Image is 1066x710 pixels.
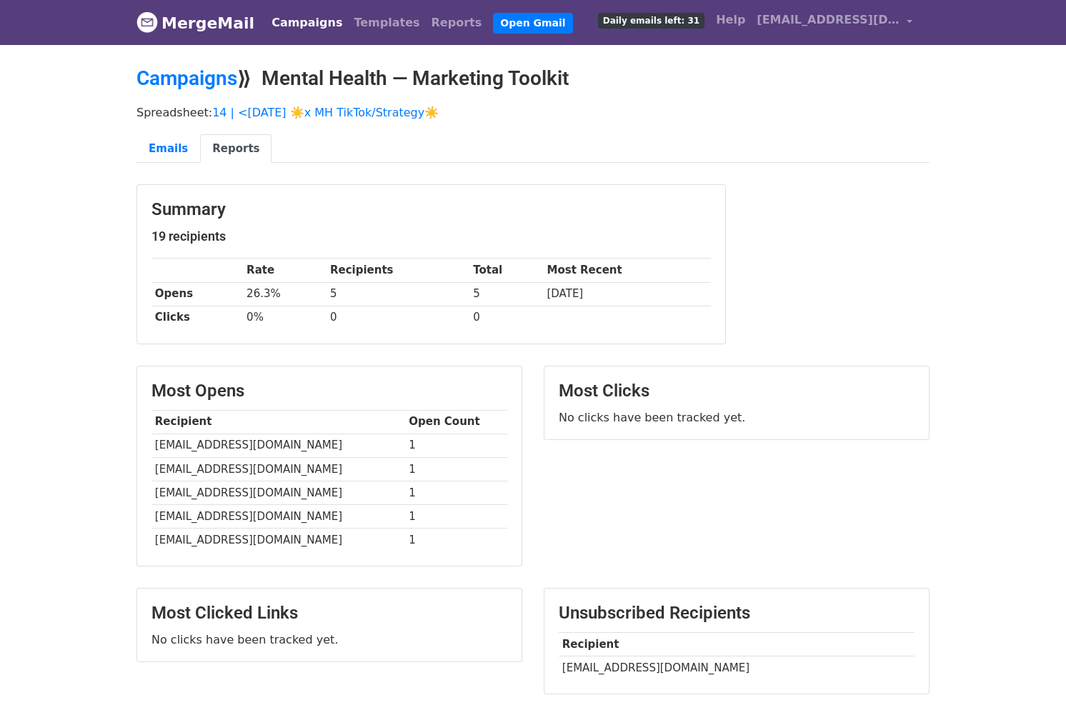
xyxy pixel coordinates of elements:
[151,457,405,481] td: [EMAIL_ADDRESS][DOMAIN_NAME]
[200,134,272,164] a: Reports
[136,66,237,90] a: Campaigns
[405,410,507,434] th: Open Count
[151,603,507,624] h3: Most Clicked Links
[151,199,711,220] h3: Summary
[405,457,507,481] td: 1
[710,6,751,34] a: Help
[151,481,405,504] td: [EMAIL_ADDRESS][DOMAIN_NAME]
[151,229,711,244] h5: 19 recipients
[151,381,507,401] h3: Most Opens
[405,481,507,504] td: 1
[151,632,507,647] p: No clicks have been tracked yet.
[348,9,425,37] a: Templates
[136,66,930,91] h2: ⟫ Mental Health — Marketing Toolkit
[151,504,405,528] td: [EMAIL_ADDRESS][DOMAIN_NAME]
[151,282,243,306] th: Opens
[559,603,915,624] h3: Unsubscribed Recipients
[493,13,572,34] a: Open Gmail
[469,306,543,329] td: 0
[136,11,158,33] img: MergeMail logo
[243,259,327,282] th: Rate
[136,105,930,120] p: Spreadsheet:
[243,306,327,329] td: 0%
[243,282,327,306] td: 26.3%
[151,410,405,434] th: Recipient
[405,434,507,457] td: 1
[327,306,469,329] td: 0
[212,106,439,119] a: 14 | <[DATE] ☀️x MH TikTok/Strategy☀️
[598,13,704,29] span: Daily emails left: 31
[559,656,915,680] td: [EMAIL_ADDRESS][DOMAIN_NAME]
[559,632,915,656] th: Recipient
[136,8,254,38] a: MergeMail
[544,282,711,306] td: [DATE]
[544,259,711,282] th: Most Recent
[151,529,405,552] td: [EMAIL_ADDRESS][DOMAIN_NAME]
[559,381,915,401] h3: Most Clicks
[151,306,243,329] th: Clicks
[469,282,543,306] td: 5
[327,282,469,306] td: 5
[405,529,507,552] td: 1
[327,259,469,282] th: Recipients
[405,504,507,528] td: 1
[751,6,918,39] a: [EMAIL_ADDRESS][DOMAIN_NAME]
[592,6,710,34] a: Daily emails left: 31
[136,134,200,164] a: Emails
[426,9,488,37] a: Reports
[559,410,915,425] p: No clicks have been tracked yet.
[266,9,348,37] a: Campaigns
[757,11,900,29] span: [EMAIL_ADDRESS][DOMAIN_NAME]
[151,434,405,457] td: [EMAIL_ADDRESS][DOMAIN_NAME]
[469,259,543,282] th: Total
